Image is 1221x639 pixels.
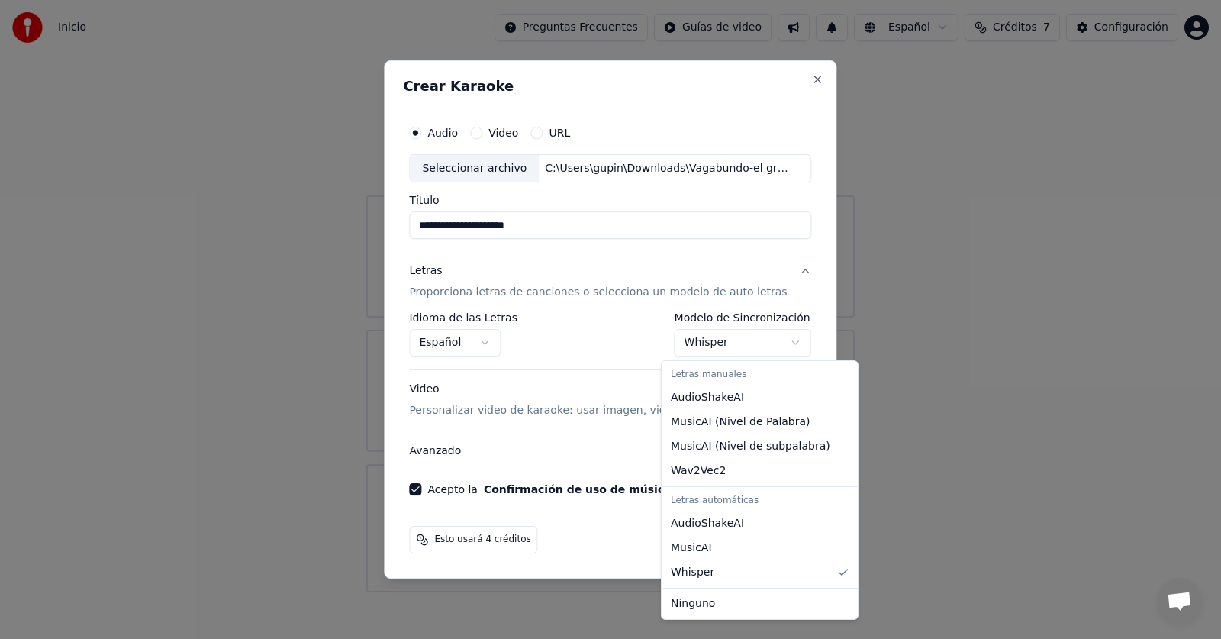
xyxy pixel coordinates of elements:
div: Letras manuales [665,364,855,386]
span: MusicAI ( Nivel de subpalabra ) [671,439,830,454]
div: Letras automáticas [665,490,855,512]
span: Whisper [671,565,714,580]
span: AudioShakeAI [671,516,744,531]
span: Ninguno [671,596,715,612]
span: Wav2Vec2 [671,463,726,479]
span: AudioShakeAI [671,390,744,405]
span: MusicAI [671,541,712,556]
span: MusicAI ( Nivel de Palabra ) [671,415,810,430]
